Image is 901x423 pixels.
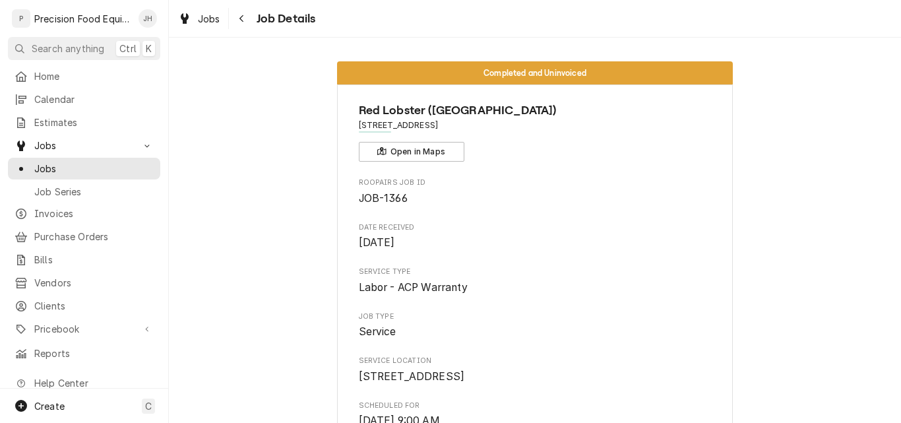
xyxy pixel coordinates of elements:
[34,253,154,267] span: Bills
[359,325,396,338] span: Service
[483,69,586,77] span: Completed and Uninvoiced
[34,139,134,152] span: Jobs
[32,42,104,55] span: Search anything
[34,230,154,244] span: Purchase Orders
[359,178,712,188] span: Roopairs Job ID
[359,311,712,340] div: Job Type
[145,399,152,413] span: C
[12,9,30,28] div: P
[119,42,137,55] span: Ctrl
[359,235,712,251] span: Date Received
[34,115,154,129] span: Estimates
[359,370,465,383] span: [STREET_ADDRESS]
[359,280,712,296] span: Service Type
[8,158,160,179] a: Jobs
[8,295,160,317] a: Clients
[8,342,160,364] a: Reports
[34,299,154,313] span: Clients
[8,249,160,271] a: Bills
[8,272,160,294] a: Vendors
[232,8,253,29] button: Navigate back
[34,401,65,412] span: Create
[8,65,160,87] a: Home
[359,102,712,119] span: Name
[8,318,160,340] a: Go to Pricebook
[359,281,468,294] span: Labor - ACP Warranty
[198,12,220,26] span: Jobs
[34,376,152,390] span: Help Center
[359,192,408,205] span: JOB-1366
[34,276,154,290] span: Vendors
[359,142,464,162] button: Open in Maps
[8,135,160,156] a: Go to Jobs
[34,322,134,336] span: Pricebook
[359,267,712,295] div: Service Type
[359,401,712,411] span: Scheduled For
[173,8,226,30] a: Jobs
[359,191,712,207] span: Roopairs Job ID
[34,162,154,176] span: Jobs
[139,9,157,28] div: JH
[34,92,154,106] span: Calendar
[146,42,152,55] span: K
[34,207,154,220] span: Invoices
[359,311,712,322] span: Job Type
[359,369,712,385] span: Service Location
[253,10,316,28] span: Job Details
[34,12,131,26] div: Precision Food Equipment LLC
[34,69,154,83] span: Home
[139,9,157,28] div: Jason Hertel's Avatar
[359,178,712,206] div: Roopairs Job ID
[337,61,733,84] div: Status
[8,372,160,394] a: Go to Help Center
[359,222,712,233] span: Date Received
[34,185,154,199] span: Job Series
[359,324,712,340] span: Job Type
[8,203,160,224] a: Invoices
[359,119,712,131] span: Address
[359,236,395,249] span: [DATE]
[359,222,712,251] div: Date Received
[8,112,160,133] a: Estimates
[359,102,712,162] div: Client Information
[359,356,712,366] span: Service Location
[34,346,154,360] span: Reports
[359,356,712,384] div: Service Location
[8,88,160,110] a: Calendar
[8,226,160,247] a: Purchase Orders
[8,37,160,60] button: Search anythingCtrlK
[8,181,160,203] a: Job Series
[359,267,712,277] span: Service Type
